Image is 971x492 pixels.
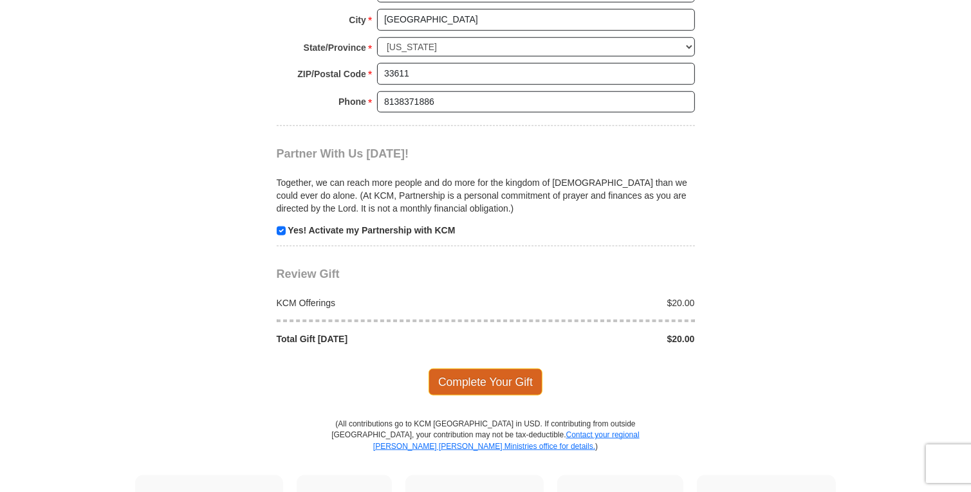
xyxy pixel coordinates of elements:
[429,369,542,396] span: Complete Your Gift
[270,333,486,345] div: Total Gift [DATE]
[277,147,409,160] span: Partner With Us [DATE]!
[338,93,366,111] strong: Phone
[277,176,695,215] p: Together, we can reach more people and do more for the kingdom of [DEMOGRAPHIC_DATA] than we coul...
[277,268,340,280] span: Review Gift
[270,296,486,309] div: KCM Offerings
[331,419,640,475] p: (All contributions go to KCM [GEOGRAPHIC_DATA] in USD. If contributing from outside [GEOGRAPHIC_D...
[288,225,455,235] strong: Yes! Activate my Partnership with KCM
[486,296,702,309] div: $20.00
[349,11,365,29] strong: City
[373,430,640,450] a: Contact your regional [PERSON_NAME] [PERSON_NAME] Ministries office for details.
[297,65,366,83] strong: ZIP/Postal Code
[304,39,366,57] strong: State/Province
[486,333,702,345] div: $20.00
